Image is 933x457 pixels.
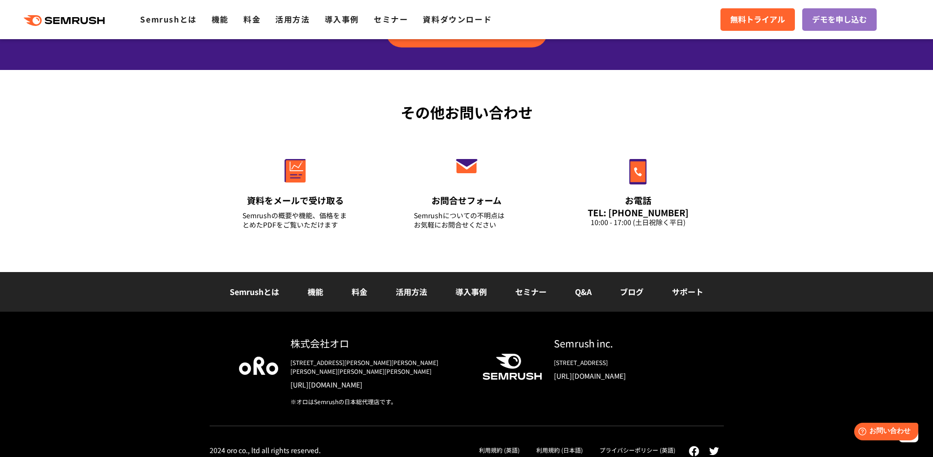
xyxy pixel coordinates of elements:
img: facebook [689,446,699,457]
div: お電話 [585,194,691,206]
a: [URL][DOMAIN_NAME] [554,371,694,381]
a: 活用方法 [396,286,427,297]
a: お問合せフォーム Semrushについての不明点はお気軽にお問合せください [393,138,540,242]
a: 導入事例 [455,286,487,297]
div: Semrushについての不明点は お気軽にお問合せください [414,211,520,229]
a: Semrushとは [230,286,279,297]
a: [URL][DOMAIN_NAME] [290,380,467,389]
div: Semrush inc. [554,336,694,350]
div: [STREET_ADDRESS][PERSON_NAME][PERSON_NAME][PERSON_NAME][PERSON_NAME][PERSON_NAME] [290,358,467,376]
a: Q&A [575,286,592,297]
div: TEL: [PHONE_NUMBER] [585,207,691,218]
a: 資料をメールで受け取る Semrushの概要や機能、価格をまとめたPDFをご覧いただけます [222,138,369,242]
a: 機能 [308,286,323,297]
a: 利用規約 (日本語) [536,446,583,454]
a: 機能 [212,13,229,25]
a: セミナー [515,286,547,297]
a: 料金 [352,286,367,297]
a: 導入事例 [325,13,359,25]
a: 料金 [243,13,261,25]
div: 10:00 - 17:00 (土日祝除く平日) [585,218,691,227]
a: 利用規約 (英語) [479,446,520,454]
a: 資料ダウンロード [423,13,492,25]
img: oro company [239,357,278,374]
a: 無料トライアル [720,8,795,31]
img: twitter [709,447,719,455]
div: [STREET_ADDRESS] [554,358,694,367]
div: ※オロはSemrushの日本総代理店です。 [290,397,467,406]
div: 株式会社オロ [290,336,467,350]
a: サポート [672,286,703,297]
div: その他お問い合わせ [210,101,724,123]
div: Semrushの概要や機能、価格をまとめたPDFをご覧いただけます [242,211,348,229]
a: プライバシーポリシー (英語) [599,446,675,454]
a: ブログ [620,286,644,297]
a: 活用方法 [275,13,310,25]
div: 2024 oro co., ltd all rights reserved. [210,446,321,455]
div: 資料をメールで受け取る [242,194,348,206]
a: セミナー [374,13,408,25]
span: デモを申し込む [812,13,867,26]
a: Semrushとは [140,13,196,25]
iframe: Help widget launcher [846,419,922,446]
a: デモを申し込む [802,8,877,31]
div: お問合せフォーム [414,194,520,206]
span: 無料トライアル [730,13,785,26]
